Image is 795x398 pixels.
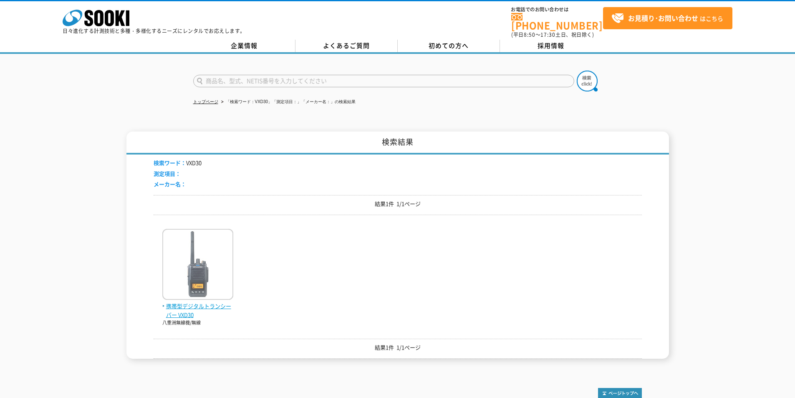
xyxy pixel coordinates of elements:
li: VXD30 [154,159,202,167]
a: お見積り･お問い合わせはこちら [603,7,732,29]
span: 17:30 [540,31,555,38]
a: トップページ [193,99,218,104]
a: 初めての方へ [398,40,500,52]
span: (平日 ～ 土日、祝日除く) [511,31,594,38]
span: メーカー名： [154,180,186,188]
li: 「検索ワード：VXD30」「測定項目：」「メーカー名：」の検索結果 [220,98,356,106]
a: よくあるご質問 [295,40,398,52]
h1: 検索結果 [126,132,669,155]
a: 採用情報 [500,40,602,52]
img: btn_search.png [577,71,598,91]
a: [PHONE_NUMBER] [511,13,603,30]
img: VXD30 [162,229,233,302]
span: 携帯型デジタルトランシーバー VXD30 [162,302,233,319]
span: お電話でのお問い合わせは [511,7,603,12]
span: はこちら [611,12,723,25]
strong: お見積り･お問い合わせ [628,13,698,23]
input: 商品名、型式、NETIS番号を入力してください [193,75,574,87]
p: 結果1件 1/1ページ [154,343,642,352]
p: 八重洲無線機/無線 [162,319,233,327]
span: 8:50 [524,31,535,38]
p: 結果1件 1/1ページ [154,200,642,208]
span: 初めての方へ [429,41,469,50]
span: 測定項目： [154,170,181,177]
a: 携帯型デジタルトランシーバー VXD30 [162,293,233,319]
a: 企業情報 [193,40,295,52]
p: 日々進化する計測技術と多種・多様化するニーズにレンタルでお応えします。 [63,28,245,33]
span: 検索ワード： [154,159,186,167]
